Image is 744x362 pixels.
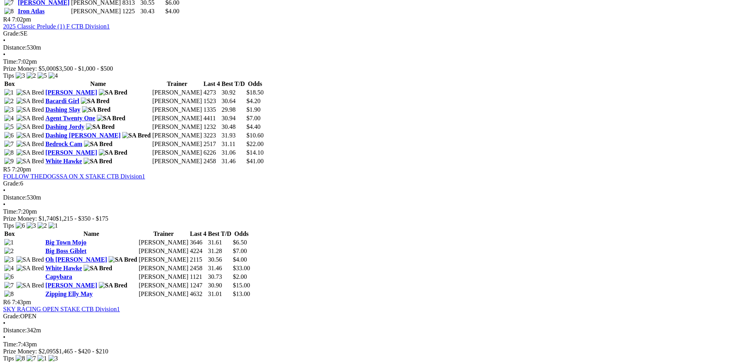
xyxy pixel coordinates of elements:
td: 2458 [203,157,220,165]
img: 9 [4,158,14,165]
div: Prize Money: $1,740 [3,215,741,222]
td: 30.56 [208,256,232,264]
a: Big Town Mojo [45,239,86,246]
img: SA Bred [16,132,44,139]
a: Iron Atlas [18,8,45,14]
div: 7:43pm [3,341,741,348]
span: $4.40 [246,123,260,130]
img: SA Bred [16,256,44,263]
td: 6226 [203,149,220,157]
td: 4224 [189,247,207,255]
td: 4411 [203,114,220,122]
span: Distance: [3,327,27,333]
a: SKY RACING OPEN STAKE CTB Division1 [3,306,120,312]
th: Best T/D [221,80,245,88]
div: 342m [3,327,741,334]
a: [PERSON_NAME] [45,89,97,96]
td: 30.43 [140,7,164,15]
img: 2 [4,248,14,255]
img: 6 [4,132,14,139]
td: 30.48 [221,123,245,131]
span: Time: [3,58,18,65]
span: $1,465 - $420 - $210 [56,348,109,355]
img: 8 [4,8,14,15]
th: Odds [246,80,264,88]
span: $14.10 [246,149,264,156]
img: 3 [16,72,25,79]
td: 31.06 [221,149,245,157]
a: Dashing [PERSON_NAME] [45,132,120,139]
img: 1 [48,222,58,229]
a: FOLLOW THEDOGSSA ON X STAKE CTB Division1 [3,173,145,180]
td: 31.93 [221,132,245,139]
td: 2115 [189,256,207,264]
td: 31.28 [208,247,232,255]
div: 530m [3,44,741,51]
img: SA Bred [16,115,44,122]
th: Last 4 [189,230,207,238]
a: Zipping Elly May [45,291,93,297]
td: 31.46 [221,157,245,165]
img: SA Bred [16,149,44,156]
a: [PERSON_NAME] [45,149,97,156]
td: 2517 [203,140,220,148]
img: SA Bred [99,282,127,289]
div: 530m [3,194,741,201]
span: R4 [3,16,11,23]
img: SA Bred [16,106,44,113]
td: 1225 [122,7,139,15]
span: Tips [3,222,14,229]
span: • [3,201,5,208]
img: SA Bred [109,256,137,263]
img: 1 [4,239,14,246]
div: 7:02pm [3,58,741,65]
a: Dashing Slay [45,106,80,113]
img: SA Bred [16,123,44,130]
span: $10.60 [246,132,264,139]
span: • [3,334,5,341]
td: [PERSON_NAME] [138,282,189,289]
img: 1 [4,89,14,96]
span: Box [4,230,15,237]
a: White Hawke [45,158,82,164]
td: 30.73 [208,273,232,281]
span: Grade: [3,180,20,187]
img: 2 [4,98,14,105]
td: [PERSON_NAME] [138,273,189,281]
span: $7.00 [246,115,260,121]
span: Tips [3,355,14,362]
a: 2025 Classic Prelude (1) F CTB Division1 [3,23,110,30]
img: SA Bred [16,141,44,148]
td: 31.46 [208,264,232,272]
img: SA Bred [122,132,151,139]
img: 3 [48,355,58,362]
img: 6 [16,222,25,229]
span: $33.00 [233,265,250,271]
td: 3646 [189,239,207,246]
a: Agent Twenty One [45,115,95,121]
div: OPEN [3,313,741,320]
td: [PERSON_NAME] [71,7,121,15]
span: R5 [3,166,11,173]
span: Distance: [3,194,27,201]
td: [PERSON_NAME] [138,247,189,255]
img: SA Bred [84,141,112,148]
a: Big Boss Giblet [45,248,86,254]
img: 7 [27,355,36,362]
td: 3223 [203,132,220,139]
th: Best T/D [208,230,232,238]
span: $4.00 [165,8,179,14]
td: [PERSON_NAME] [152,106,202,114]
span: $18.50 [246,89,264,96]
img: SA Bred [81,98,109,105]
img: SA Bred [16,89,44,96]
th: Last 4 [203,80,220,88]
img: SA Bred [99,149,127,156]
td: [PERSON_NAME] [138,256,189,264]
td: 4632 [189,290,207,298]
img: SA Bred [16,158,44,165]
img: 3 [4,106,14,113]
td: [PERSON_NAME] [138,290,189,298]
span: R6 [3,299,11,305]
th: Odds [232,230,250,238]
